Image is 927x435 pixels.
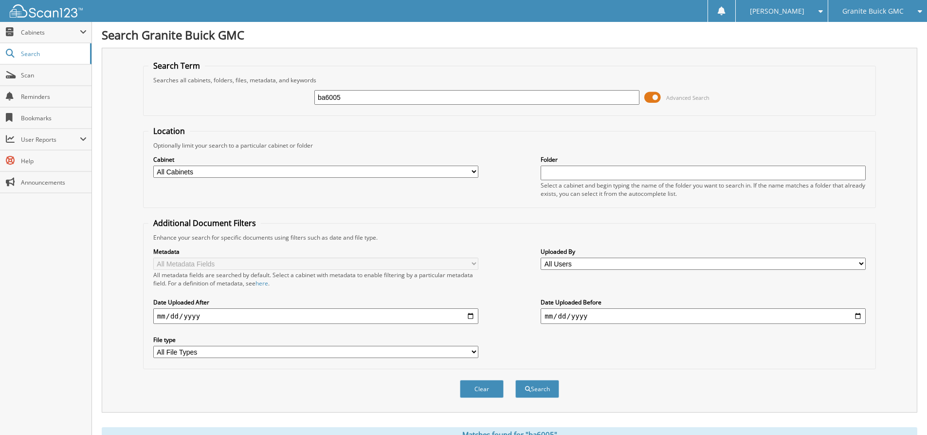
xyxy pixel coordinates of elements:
div: Enhance your search for specific documents using filters such as date and file type. [148,233,871,242]
input: end [541,308,866,324]
span: Announcements [21,178,87,187]
label: Metadata [153,247,478,256]
label: Cabinet [153,155,478,164]
span: Help [21,157,87,165]
label: Date Uploaded After [153,298,478,306]
legend: Search Term [148,60,205,71]
label: Uploaded By [541,247,866,256]
span: User Reports [21,135,80,144]
span: Advanced Search [666,94,709,101]
span: Bookmarks [21,114,87,122]
span: Reminders [21,93,87,101]
input: start [153,308,478,324]
label: Date Uploaded Before [541,298,866,306]
div: Select a cabinet and begin typing the name of the folder you want to search in. If the name match... [541,181,866,198]
span: Cabinets [21,28,80,37]
legend: Location [148,126,190,136]
button: Clear [460,380,504,398]
span: Granite Buick GMC [842,8,904,14]
label: File type [153,336,478,344]
div: Optionally limit your search to a particular cabinet or folder [148,141,871,150]
img: scan123-logo-white.svg [10,4,83,18]
span: [PERSON_NAME] [750,8,804,14]
button: Search [515,380,559,398]
legend: Additional Document Filters [148,218,261,228]
h1: Search Granite Buick GMC [102,27,917,43]
div: Searches all cabinets, folders, files, metadata, and keywords [148,76,871,84]
span: Search [21,50,85,58]
div: All metadata fields are searched by default. Select a cabinet with metadata to enable filtering b... [153,271,478,287]
a: here [255,279,268,287]
label: Folder [541,155,866,164]
span: Scan [21,71,87,79]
